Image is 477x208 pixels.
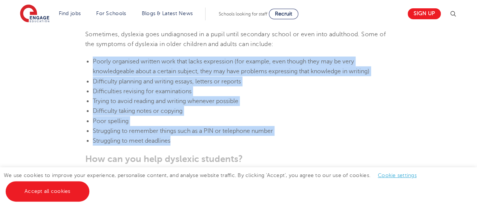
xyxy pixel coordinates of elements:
[20,5,49,23] img: Engage Education
[96,11,126,16] a: For Schools
[93,58,370,75] span: Poorly organised written work that lacks expression (for example, even though they may be very kn...
[93,78,241,85] span: Difficulty planning and writing essays, letters or reports
[275,11,292,17] span: Recruit
[219,11,267,17] span: Schools looking for staff
[93,88,192,95] span: Difficulties revising for examinations
[93,98,238,105] span: Trying to avoid reading and writing whenever possible
[93,137,170,144] span: Struggling to meet deadlines
[59,11,81,16] a: Find jobs
[93,128,273,134] span: Struggling to remember things such as a PIN or telephone number
[4,173,424,194] span: We use cookies to improve your experience, personalise content, and analyse website traffic. By c...
[93,108,183,114] span: Difficulty taking notes or copying
[408,8,441,19] a: Sign up
[85,31,386,48] span: Sometimes, dyslexia goes undiagnosed in a pupil until secondary school or even into adulthood. So...
[378,173,417,178] a: Cookie settings
[142,11,193,16] a: Blogs & Latest News
[85,154,243,164] b: How can you help dyslexic students?
[269,9,298,19] a: Recruit
[93,118,129,125] span: Poor spelling
[6,181,89,202] a: Accept all cookies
